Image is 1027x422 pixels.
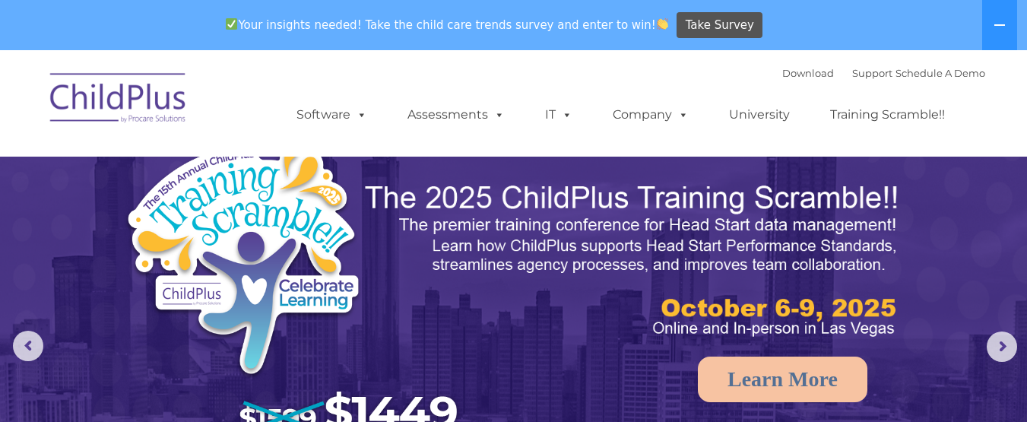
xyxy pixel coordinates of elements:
[43,62,195,138] img: ChildPlus by Procare Solutions
[677,12,762,39] a: Take Survey
[714,100,805,130] a: University
[220,10,675,40] span: Your insights needed! Take the child care trends survey and enter to win!
[852,67,892,79] a: Support
[895,67,985,79] a: Schedule A Demo
[530,100,588,130] a: IT
[657,18,668,30] img: 👏
[281,100,382,130] a: Software
[392,100,520,130] a: Assessments
[782,67,834,79] a: Download
[597,100,704,130] a: Company
[226,18,237,30] img: ✅
[782,67,985,79] font: |
[686,12,754,39] span: Take Survey
[698,357,867,402] a: Learn More
[815,100,960,130] a: Training Scramble!!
